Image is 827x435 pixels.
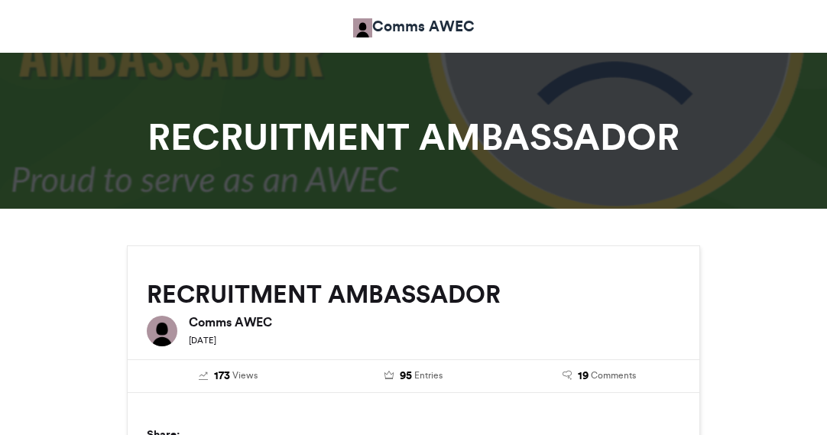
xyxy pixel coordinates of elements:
[58,118,769,155] h1: RECRUITMENT AMBASSADOR
[147,281,680,308] h2: RECRUITMENT AMBASSADOR
[332,368,495,385] a: 95 Entries
[353,15,475,37] a: Comms AWEC
[232,368,258,382] span: Views
[214,368,230,385] span: 173
[189,316,680,328] h6: Comms AWEC
[147,368,310,385] a: 173 Views
[517,368,680,385] a: 19 Comments
[189,335,216,346] small: [DATE]
[414,368,443,382] span: Entries
[353,18,372,37] img: Comms AWEC
[578,368,589,385] span: 19
[591,368,636,382] span: Comments
[147,316,177,346] img: Comms AWEC
[400,368,412,385] span: 95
